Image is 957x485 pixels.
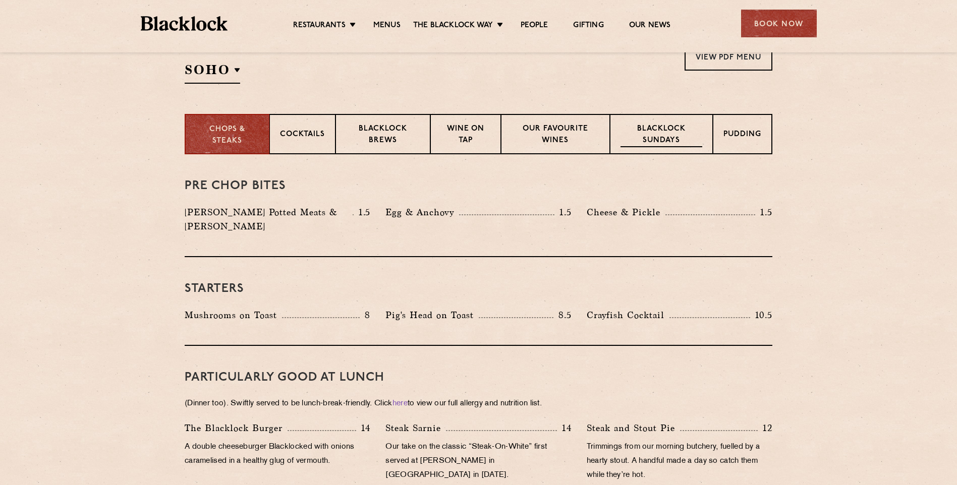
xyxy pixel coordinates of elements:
[573,21,603,32] a: Gifting
[196,124,259,147] p: Chops & Steaks
[141,16,228,31] img: BL_Textured_Logo-footer-cropped.svg
[385,205,459,219] p: Egg & Anchovy
[185,308,282,322] p: Mushrooms on Toast
[741,10,817,37] div: Book Now
[758,421,772,435] p: 12
[723,129,761,142] p: Pudding
[587,421,680,435] p: Steak and Stout Pie
[360,309,370,322] p: 8
[185,61,240,84] h2: SOHO
[587,440,772,482] p: Trimmings from our morning butchery, fuelled by a hearty stout. A handful made a day so catch the...
[587,205,665,219] p: Cheese & Pickle
[373,21,401,32] a: Menus
[356,421,371,435] p: 14
[587,308,669,322] p: Crayfish Cocktail
[185,421,288,435] p: The Blacklock Burger
[521,21,548,32] a: People
[280,129,325,142] p: Cocktails
[185,440,370,468] p: A double cheeseburger Blacklocked with onions caramelised in a healthy glug of vermouth.
[685,43,772,71] a: View PDF Menu
[441,124,490,147] p: Wine on Tap
[621,124,702,147] p: Blacklock Sundays
[385,440,571,482] p: Our take on the classic “Steak-On-White” first served at [PERSON_NAME] in [GEOGRAPHIC_DATA] in [D...
[185,397,772,411] p: (Dinner too). Swiftly served to be lunch-break-friendly. Click to view our full allergy and nutri...
[346,124,420,147] p: Blacklock Brews
[755,206,772,219] p: 1.5
[185,282,772,295] h3: Starters
[185,371,772,384] h3: PARTICULARLY GOOD AT LUNCH
[512,124,599,147] p: Our favourite wines
[185,179,772,193] h3: Pre Chop Bites
[413,21,493,32] a: The Blacklock Way
[185,205,353,233] p: [PERSON_NAME] Potted Meats & [PERSON_NAME]
[554,206,572,219] p: 1.5
[354,206,371,219] p: 1.5
[385,308,479,322] p: Pig's Head on Toast
[385,421,446,435] p: Steak Sarnie
[557,421,572,435] p: 14
[553,309,572,322] p: 8.5
[629,21,671,32] a: Our News
[392,400,408,407] a: here
[750,309,772,322] p: 10.5
[293,21,346,32] a: Restaurants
